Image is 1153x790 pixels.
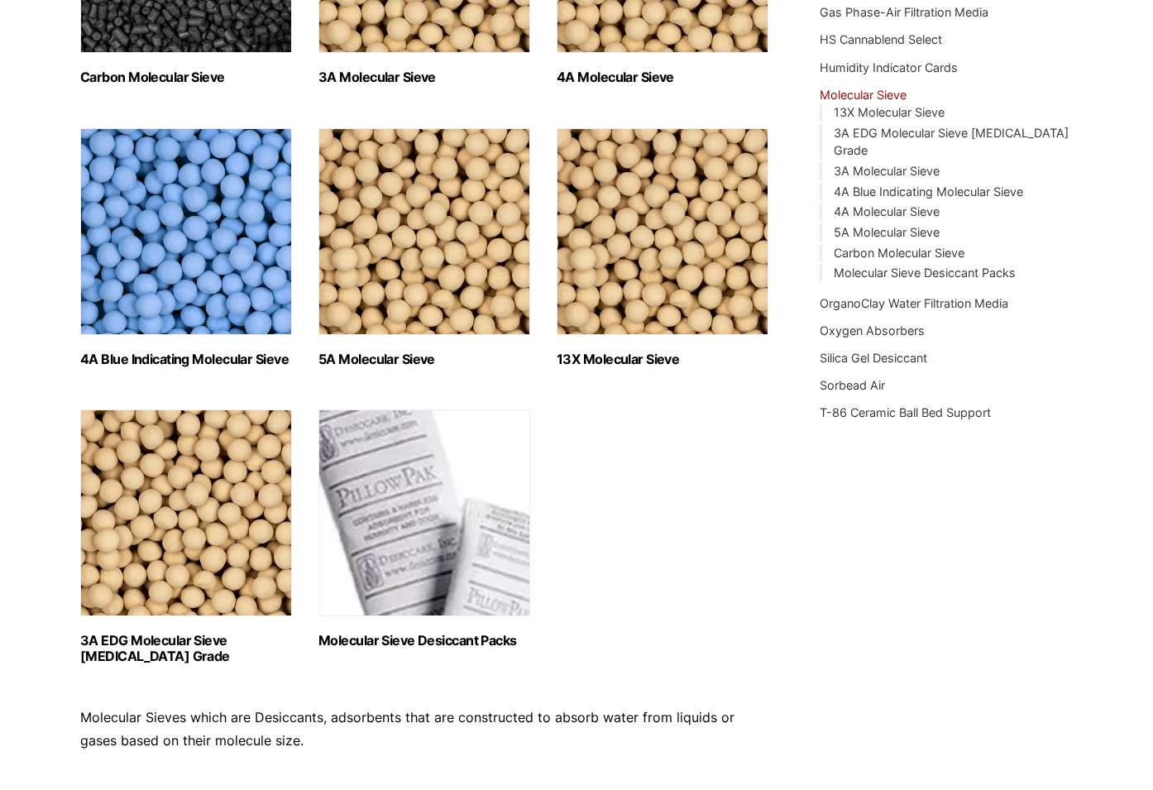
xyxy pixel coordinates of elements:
h2: Carbon Molecular Sieve [80,69,292,85]
a: Molecular Sieve Desiccant Packs [834,266,1016,280]
a: 13X Molecular Sieve [834,105,945,119]
a: HS Cannablend Select [820,32,942,46]
h2: 3A Molecular Sieve [318,69,530,85]
a: Humidity Indicator Cards [820,60,958,74]
img: 4A Blue Indicating Molecular Sieve [80,128,292,335]
a: 4A Molecular Sieve [834,204,940,218]
a: OrganoClay Water Filtration Media [820,296,1008,310]
h2: 13X Molecular Sieve [557,352,768,367]
img: 5A Molecular Sieve [318,128,530,335]
a: Visit product category 3A EDG Molecular Sieve Ethanol Grade [80,409,292,664]
a: T-86 Ceramic Ball Bed Support [820,405,991,419]
img: 3A EDG Molecular Sieve Ethanol Grade [80,409,292,616]
a: 4A Blue Indicating Molecular Sieve [834,184,1023,199]
a: Visit product category 4A Blue Indicating Molecular Sieve [80,128,292,367]
img: Molecular Sieve Desiccant Packs [318,409,530,616]
a: 3A EDG Molecular Sieve [MEDICAL_DATA] Grade [834,126,1069,158]
p: Molecular Sieves which are Desiccants, adsorbents that are constructed to absorb water from liqui... [80,706,770,751]
h2: Molecular Sieve Desiccant Packs [318,633,530,649]
h2: 4A Molecular Sieve [557,69,768,85]
h2: 5A Molecular Sieve [318,352,530,367]
a: Molecular Sieve [820,88,907,102]
img: 13X Molecular Sieve [557,128,768,335]
a: Gas Phase-Air Filtration Media [820,5,988,19]
a: Carbon Molecular Sieve [834,246,964,260]
a: Sorbead Air [820,378,885,392]
a: 3A Molecular Sieve [834,164,940,178]
a: Visit product category Molecular Sieve Desiccant Packs [318,409,530,649]
a: Oxygen Absorbers [820,323,925,338]
a: Visit product category 5A Molecular Sieve [318,128,530,367]
a: Silica Gel Desiccant [820,351,927,365]
a: 5A Molecular Sieve [834,225,940,239]
h2: 3A EDG Molecular Sieve [MEDICAL_DATA] Grade [80,633,292,664]
a: Visit product category 13X Molecular Sieve [557,128,768,367]
h2: 4A Blue Indicating Molecular Sieve [80,352,292,367]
